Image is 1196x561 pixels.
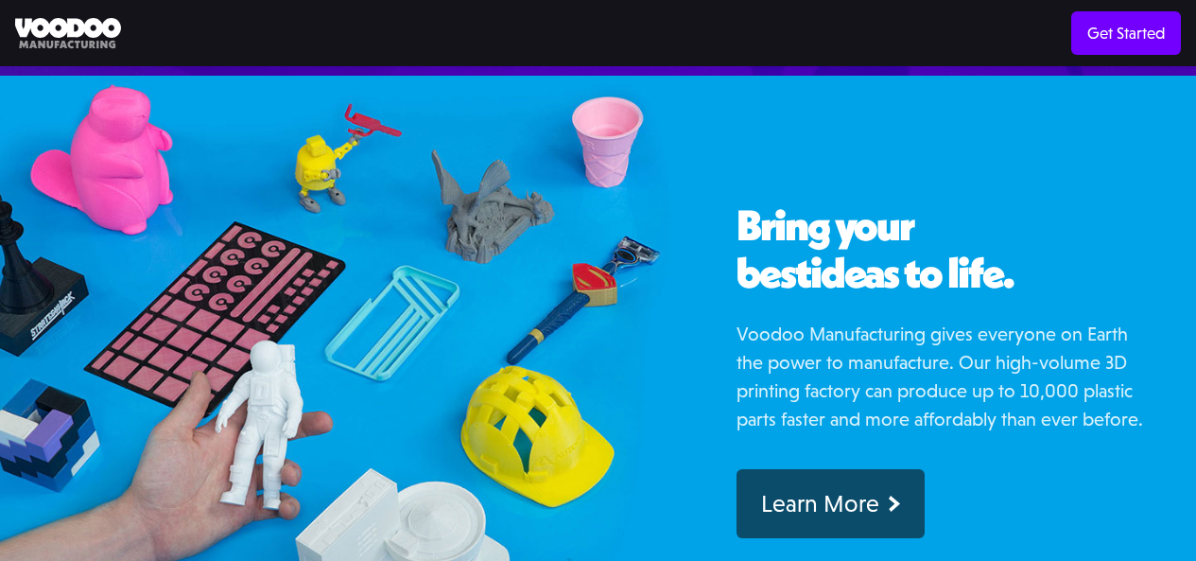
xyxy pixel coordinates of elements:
[737,320,1149,433] p: Voodoo Manufacturing gives everyone on Earth the power to manufacture. Our high-volume 3D printin...
[737,202,1149,296] h2: Bring your best
[15,18,121,49] img: Voodoo Manufacturing logo
[761,489,879,518] div: Learn More
[1071,11,1181,55] a: Get Started
[737,469,925,538] a: Learn More
[810,246,1014,299] span: ideas to life.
